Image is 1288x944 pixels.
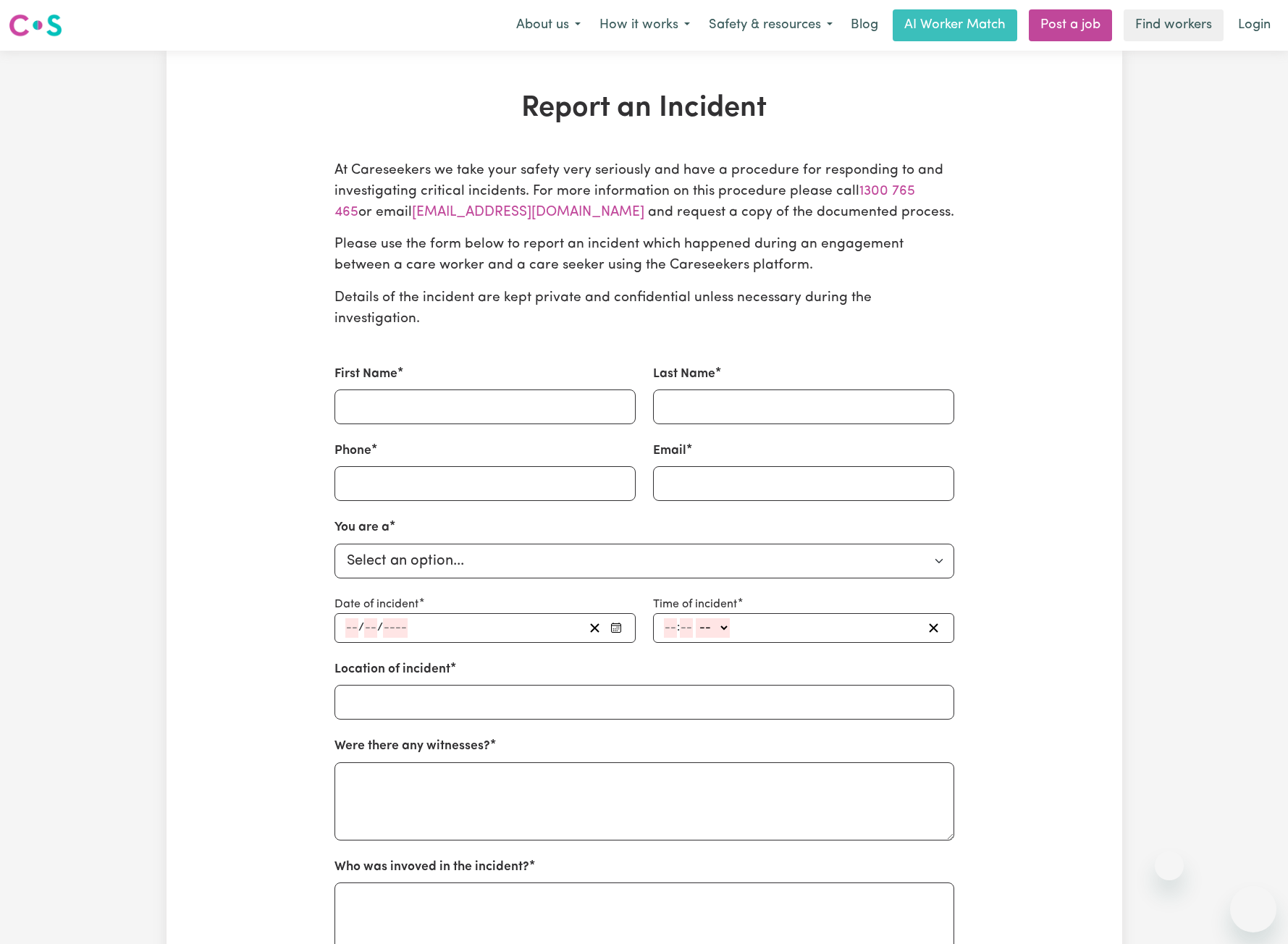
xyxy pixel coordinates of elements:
[334,442,371,460] label: Phone
[9,12,62,38] img: Careseekers logo
[664,618,677,638] input: --
[334,737,490,756] label: Were there any witnesses?
[345,618,358,638] input: --
[893,9,1017,41] a: AI Worker Match
[334,235,954,277] p: Please use the form below to report an incident which happened during an engagement between a car...
[677,621,680,634] span: :
[334,858,529,877] label: Who was invoved in the incident?
[653,442,686,460] label: Email
[1124,9,1224,41] a: Find workers
[1155,851,1184,880] iframe: Close message
[377,621,383,634] span: /
[383,618,408,638] input: ----
[334,660,450,679] label: Location of incident
[699,10,842,41] button: Safety & resources
[1229,9,1279,41] a: Login
[1230,886,1276,932] iframe: Button to launch messaging window
[653,365,715,384] label: Last Name
[358,621,364,634] span: /
[584,618,606,638] button: Reset date
[334,185,915,219] a: 1300 765 465
[334,365,397,384] label: First Name
[590,10,699,41] button: How it works
[680,618,693,638] input: --
[412,206,644,219] a: [EMAIL_ADDRESS][DOMAIN_NAME]
[364,618,377,638] input: --
[1029,9,1112,41] a: Post a job
[334,91,954,126] h1: Report an Incident
[507,10,590,41] button: About us
[653,596,737,613] label: Time of incident
[334,288,954,330] p: Details of the incident are kept private and confidential unless necessary during the investigation.
[9,9,62,42] a: Careseekers logo
[334,596,418,613] label: Date of incident
[334,518,390,537] label: You are a
[606,618,626,638] button: Enter the date of the incident
[842,9,887,41] a: Blog
[334,161,954,223] p: At Careseekers we take your safety very seriously and have a procedure for responding to and inve...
